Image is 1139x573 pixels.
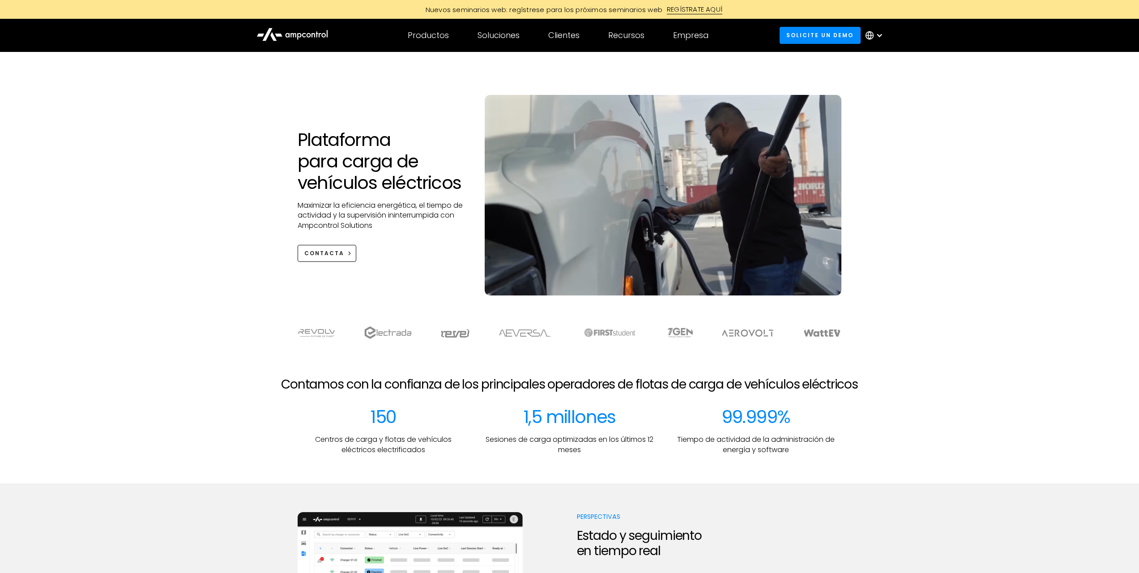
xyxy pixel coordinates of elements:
[364,326,411,339] img: electrada logo
[670,435,842,455] p: Tiempo de actividad de la administración de energía y software
[667,4,722,14] div: REGÍSTRATE AQUÍ
[304,249,344,257] div: CONTACTA
[721,406,790,428] div: 99.999%
[298,201,467,231] p: Maximizar la eficiencia energética, el tiempo de actividad y la supervisión ininterrumpida con Am...
[548,30,580,40] div: Clientes
[523,406,616,428] div: 1,5 millones
[608,30,644,40] div: Recursos
[484,435,656,455] p: Sesiones de carga optimizadas en los últimos 12 meses
[368,4,771,14] a: Nuevos seminarios web: regístrese para los próximos seminarios webREGÍSTRATE AQUÍ
[298,435,469,455] p: Centros de carga y flotas de vehículos eléctricos electrificados
[370,406,396,428] div: 150
[478,30,520,40] div: Soluciones
[673,30,708,40] div: Empresa
[298,245,357,261] a: CONTACTA
[577,528,749,558] h2: Estado y seguimiento en tiempo real
[281,377,858,392] h2: Contamos con la confianza de los principales operadores de flotas de carga de vehículos eléctricos
[417,5,667,14] div: Nuevos seminarios web: regístrese para los próximos seminarios web
[721,329,775,337] img: Aerovolt Logo
[298,129,467,193] h1: Plataforma para carga de vehículos eléctricos
[780,27,861,43] a: Solicite un demo
[408,30,449,40] div: Productos
[577,512,749,521] p: Perspectivas
[803,329,841,337] img: WattEV logo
